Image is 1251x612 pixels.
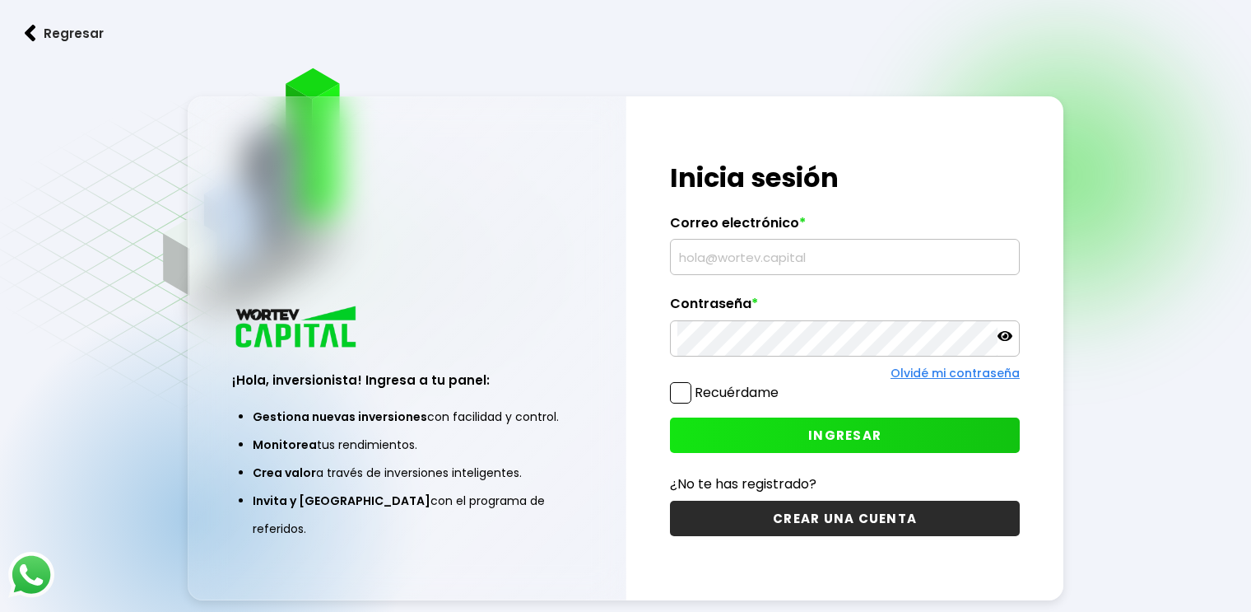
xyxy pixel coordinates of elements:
img: logo_wortev_capital [232,304,362,353]
p: ¿No te has registrado? [670,474,1020,494]
h3: ¡Hola, inversionista! Ingresa a tu panel: [232,371,582,390]
label: Contraseña [670,296,1020,320]
li: a través de inversiones inteligentes. [253,459,561,487]
input: hola@wortev.capital [677,240,1012,274]
a: Olvidé mi contraseña [891,365,1020,381]
h1: Inicia sesión [670,158,1020,198]
li: con facilidad y control. [253,403,561,431]
span: Gestiona nuevas inversiones [253,409,427,425]
span: Invita y [GEOGRAPHIC_DATA] [253,493,430,509]
img: logos_whatsapp-icon.242b2217.svg [8,552,54,598]
li: tus rendimientos. [253,431,561,459]
button: CREAR UNA CUENTA [670,501,1020,536]
img: flecha izquierda [25,25,36,42]
li: con el programa de referidos. [253,487,561,543]
label: Recuérdame [695,383,779,402]
span: INGRESAR [808,427,881,444]
a: ¿No te has registrado?CREAR UNA CUENTA [670,474,1020,536]
span: Crea valor [253,465,316,481]
span: Monitorea [253,437,317,453]
label: Correo electrónico [670,215,1020,240]
button: INGRESAR [670,418,1020,453]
